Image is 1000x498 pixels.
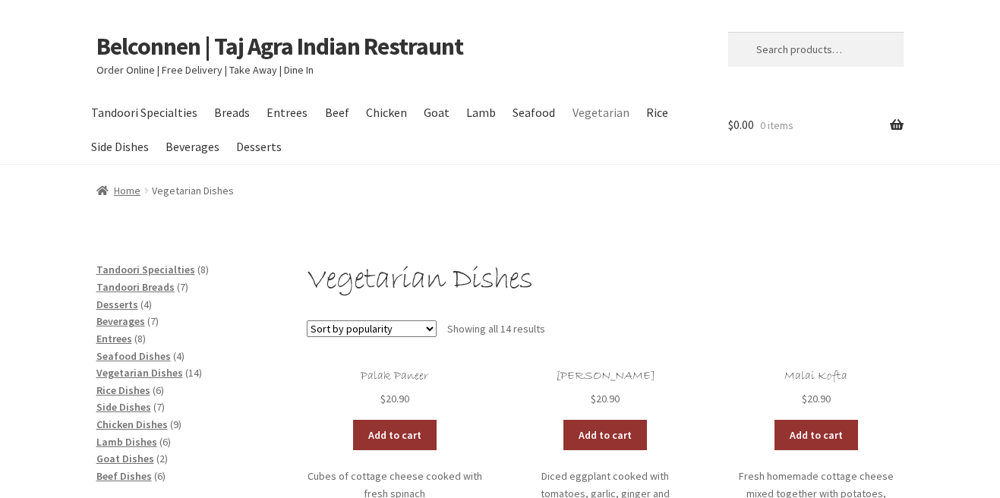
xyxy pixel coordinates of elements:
[96,366,183,380] a: Vegetarian Dishes
[156,383,161,397] span: 6
[416,96,456,130] a: Goat
[188,366,199,380] span: 14
[506,96,563,130] a: Seafood
[447,317,545,342] p: Showing all 14 results
[591,392,596,405] span: $
[307,320,437,337] select: Shop order
[518,369,693,383] h2: [PERSON_NAME]
[591,392,620,405] bdi: 20.90
[96,349,171,363] a: Seafood Dishes
[96,182,904,200] nav: breadcrumbs
[802,392,807,405] span: $
[162,435,168,449] span: 6
[96,263,195,276] a: Tandoori Specialties
[200,263,206,276] span: 8
[728,117,733,132] span: $
[156,400,162,414] span: 7
[96,452,154,465] a: Goat Dishes
[96,400,151,414] a: Side Dishes
[358,96,414,130] a: Chicken
[229,130,289,164] a: Desserts
[380,392,386,405] span: $
[260,96,315,130] a: Entrees
[639,96,675,130] a: Rice
[317,96,356,130] a: Beef
[96,298,138,311] a: Desserts
[565,96,636,130] a: Vegetarian
[307,261,904,300] h1: Vegetarian Dishes
[563,420,647,450] a: Add to cart: “Aloo Bengan”
[728,369,904,383] h2: Malai Kofta
[307,369,482,383] h2: Palak Paneer
[137,332,143,345] span: 8
[84,96,205,130] a: Tandoori Specialties
[159,130,227,164] a: Beverages
[307,369,482,408] a: Palak Paneer $20.90
[84,130,156,164] a: Side Dishes
[728,32,904,67] input: Search products…
[144,298,149,311] span: 4
[760,118,793,132] span: 0 items
[96,96,693,164] nav: Primary Navigation
[380,392,409,405] bdi: 20.90
[96,383,150,397] a: Rice Dishes
[173,418,178,431] span: 9
[96,435,157,449] a: Lamb Dishes
[96,280,175,294] a: Tandoori Breads
[207,96,257,130] a: Breads
[96,469,152,483] a: Beef Dishes
[728,96,904,155] a: $0.00 0 items
[96,184,141,197] a: Home
[159,452,165,465] span: 2
[96,332,132,345] a: Entrees
[96,314,145,328] a: Beverages
[96,418,168,431] a: Chicken Dishes
[140,182,152,200] span: /
[157,469,162,483] span: 6
[353,420,437,450] a: Add to cart: “Palak Paneer”
[728,117,754,132] span: 0.00
[176,349,181,363] span: 4
[802,392,831,405] bdi: 20.90
[459,96,503,130] a: Lamb
[518,369,693,408] a: [PERSON_NAME] $20.90
[774,420,858,450] a: Add to cart: “Malai Kofta”
[96,61,693,79] p: Order Online | Free Delivery | Take Away | Dine In
[728,369,904,408] a: Malai Kofta $20.90
[96,31,463,61] a: Belconnen | Taj Agra Indian Restraunt
[180,280,185,294] span: 7
[150,314,156,328] span: 7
